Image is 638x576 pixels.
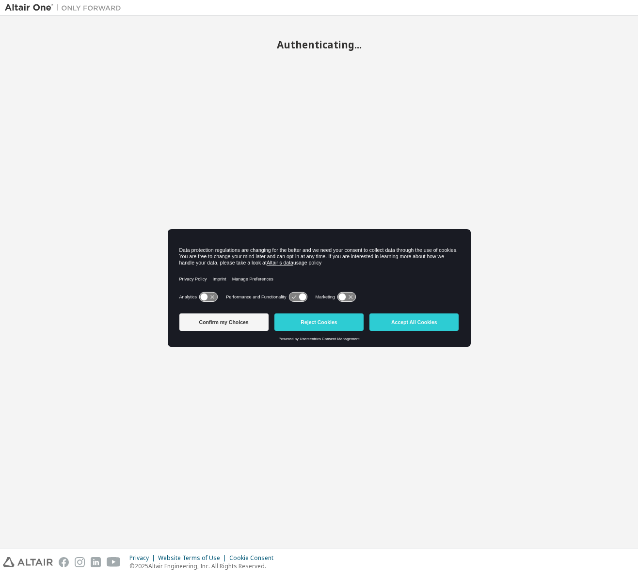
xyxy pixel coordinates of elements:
img: linkedin.svg [91,557,101,567]
img: altair_logo.svg [3,557,53,567]
div: Website Terms of Use [158,554,229,562]
img: facebook.svg [59,557,69,567]
div: Cookie Consent [229,554,279,562]
div: Privacy [129,554,158,562]
h2: Authenticating... [5,38,633,51]
p: © 2025 Altair Engineering, Inc. All Rights Reserved. [129,562,279,570]
img: youtube.svg [107,557,121,567]
img: Altair One [5,3,126,13]
img: instagram.svg [75,557,85,567]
